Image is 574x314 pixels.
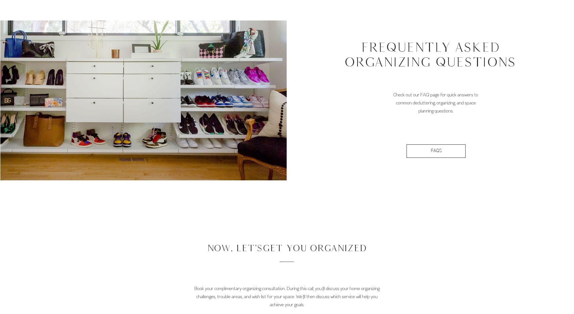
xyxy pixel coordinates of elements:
span: Get You Organized [262,243,367,253]
span: Frequently Asked Organizing Questions [345,40,516,69]
a: FAQS [406,144,466,158]
span: FAQS [431,148,442,154]
span: Check out our FAQ page for quick answers to common decluttering, organizing, and space planning q... [393,92,478,114]
span: Book your complimentary organizing consultation. During this call, you'll discuss your home organ... [195,285,380,308]
img: The Organized House Shoe Organizing [0,20,287,180]
span: Now, Let's [207,243,367,253]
